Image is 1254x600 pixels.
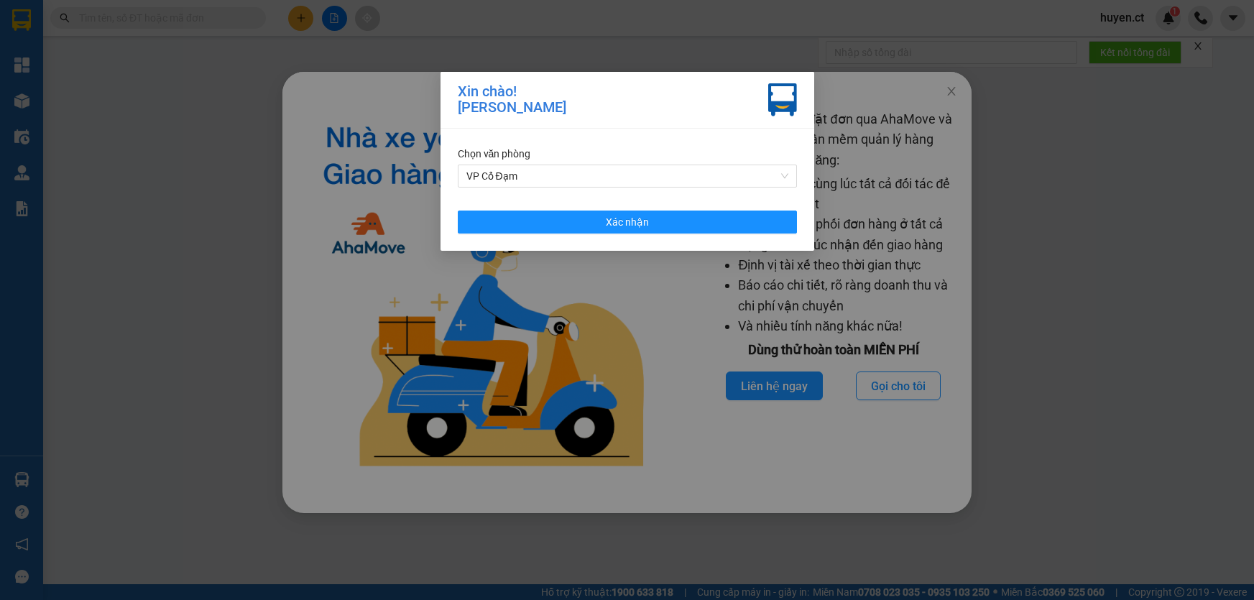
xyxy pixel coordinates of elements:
div: Xin chào! [PERSON_NAME] [458,83,566,116]
span: Xác nhận [606,214,649,230]
button: Xác nhận [458,211,797,234]
img: vxr-icon [768,83,797,116]
span: VP Cổ Đạm [466,165,788,187]
div: Chọn văn phòng [458,146,797,162]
